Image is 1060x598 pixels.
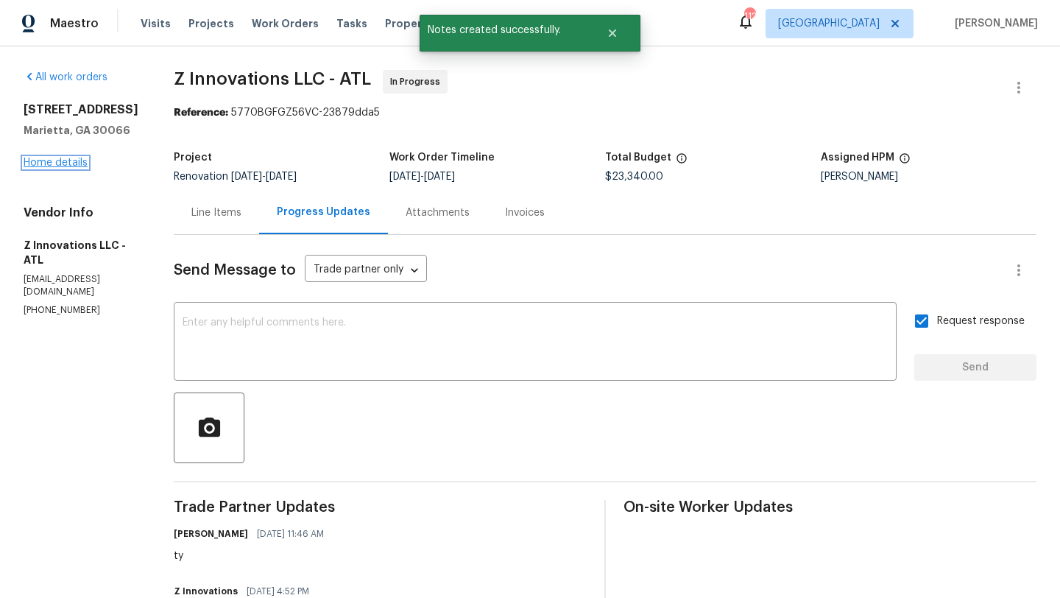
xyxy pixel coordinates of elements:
span: [PERSON_NAME] [949,16,1038,31]
div: Progress Updates [277,205,370,219]
h5: Work Order Timeline [389,152,495,163]
h5: Total Budget [605,152,671,163]
b: Reference: [174,108,228,118]
a: All work orders [24,72,107,82]
span: Visits [141,16,171,31]
h5: Z Innovations LLC - ATL [24,238,138,267]
span: In Progress [390,74,446,89]
h6: [PERSON_NAME] [174,527,248,541]
span: Notes created successfully. [420,15,588,46]
div: 112 [744,9,755,24]
div: Invoices [505,205,545,220]
div: Attachments [406,205,470,220]
span: The total cost of line items that have been proposed by Opendoor. This sum includes line items th... [676,152,688,172]
span: Trade Partner Updates [174,500,587,515]
button: Close [588,18,637,48]
h5: Assigned HPM [821,152,894,163]
div: 5770BGFGZ56VC-23879dda5 [174,105,1036,120]
a: Home details [24,158,88,168]
span: Request response [937,314,1025,329]
span: Tasks [336,18,367,29]
span: [DATE] [266,172,297,182]
span: - [389,172,455,182]
h5: Project [174,152,212,163]
span: Z Innovations LLC - ATL [174,70,371,88]
span: Work Orders [252,16,319,31]
p: [PHONE_NUMBER] [24,304,138,317]
h4: Vendor Info [24,205,138,220]
div: Trade partner only [305,258,427,283]
span: The hpm assigned to this work order. [899,152,911,172]
h5: Marietta, GA 30066 [24,123,138,138]
div: ty [174,549,333,563]
span: - [231,172,297,182]
span: Projects [188,16,234,31]
p: [EMAIL_ADDRESS][DOMAIN_NAME] [24,273,138,298]
span: Renovation [174,172,297,182]
span: [DATE] [424,172,455,182]
h2: [STREET_ADDRESS] [24,102,138,117]
span: Properties [385,16,442,31]
span: On-site Worker Updates [623,500,1036,515]
span: Maestro [50,16,99,31]
div: Line Items [191,205,241,220]
span: [DATE] [231,172,262,182]
span: [DATE] 11:46 AM [257,527,324,541]
span: $23,340.00 [605,172,663,182]
span: Send Message to [174,263,296,278]
div: [PERSON_NAME] [821,172,1036,182]
span: [GEOGRAPHIC_DATA] [778,16,880,31]
span: [DATE] [389,172,420,182]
